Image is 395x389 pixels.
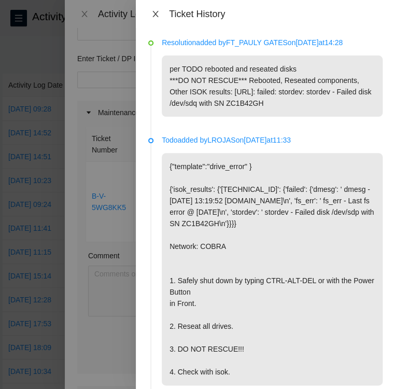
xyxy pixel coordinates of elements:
p: Todo added by LROJAS on [DATE] at 11:33 [162,134,383,146]
p: per TODO rebooted and reseated disks ***DO NOT RESCUE*** Rebooted, Reseated components, Other ISO... [162,55,383,117]
span: close [151,10,160,18]
p: Resolution added by FT_PAULY GATES on [DATE] at 14:28 [162,37,383,48]
p: {"template":"drive_error" } {'isok_results': {'[TECHNICAL_ID]': {'failed': {'dmesg': ' dmesg - [D... [162,153,383,385]
button: Close [148,9,163,19]
div: Ticket History [169,8,383,20]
